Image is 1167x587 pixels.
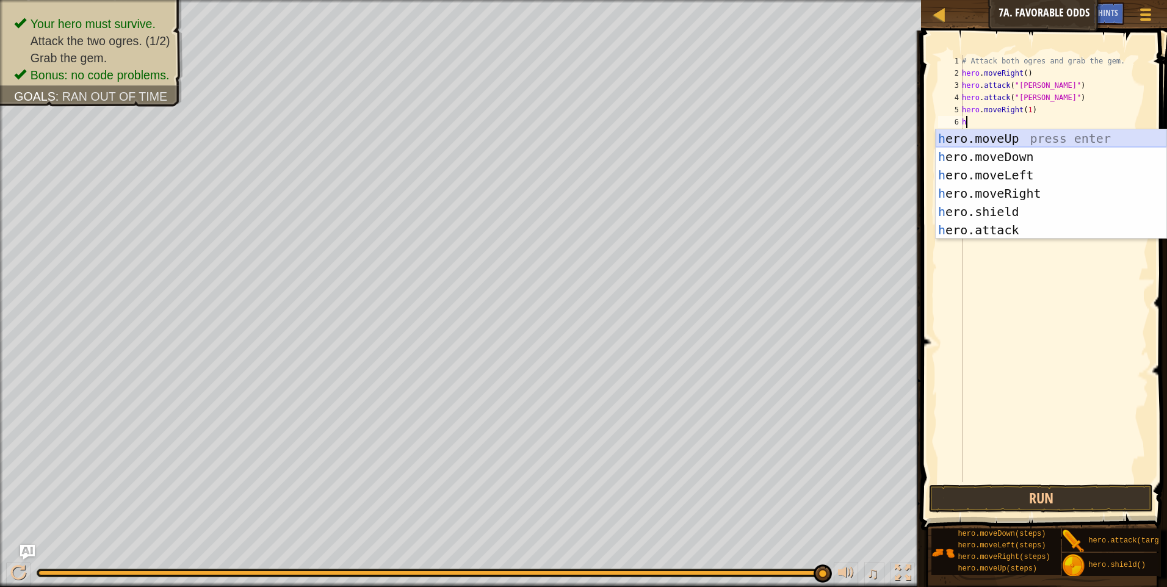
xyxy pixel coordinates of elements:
[1062,554,1085,577] img: portrait.png
[938,104,963,116] div: 5
[864,562,885,587] button: ♫
[1130,2,1161,31] button: Show game menu
[1065,7,1086,18] span: Ask AI
[958,564,1037,573] span: hero.moveUp(steps)
[1088,561,1146,569] span: hero.shield()
[31,17,156,31] span: Your hero must survive.
[834,562,858,587] button: Adjust volume
[20,545,35,560] button: Ask AI
[1098,7,1118,18] span: Hints
[958,541,1046,550] span: hero.moveLeft(steps)
[938,116,963,128] div: 6
[6,562,31,587] button: Ctrl + P: Play
[929,484,1153,513] button: Run
[31,34,170,48] span: Attack the two ogres. (1/2)
[14,49,170,67] li: Grab the gem.
[931,541,955,564] img: portrait.png
[938,92,963,104] div: 4
[14,32,170,49] li: Attack the two ogres.
[31,51,107,65] span: Grab the gem.
[14,15,170,32] li: Your hero must survive.
[891,562,915,587] button: Toggle fullscreen
[867,564,879,582] span: ♫
[1059,2,1092,25] button: Ask AI
[938,79,963,92] div: 3
[938,67,963,79] div: 2
[958,553,1050,561] span: hero.moveRight(steps)
[1062,530,1085,553] img: portrait.png
[938,55,963,67] div: 1
[938,128,963,140] div: 7
[958,530,1046,538] span: hero.moveDown(steps)
[56,90,62,103] span: :
[31,68,170,82] span: Bonus: no code problems.
[14,90,56,103] span: Goals
[14,67,170,84] li: Bonus: no code problems.
[62,90,167,103] span: Ran out of time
